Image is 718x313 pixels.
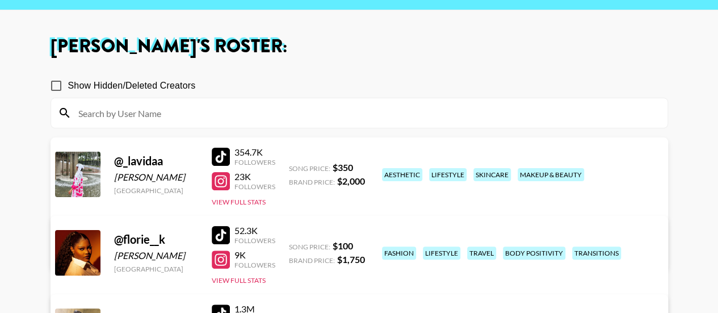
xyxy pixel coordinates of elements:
[114,154,198,168] div: @ _lavidaa
[572,247,621,260] div: transitions
[503,247,565,260] div: body positivity
[234,171,275,182] div: 23K
[382,247,416,260] div: fashion
[473,168,511,181] div: skincare
[289,243,330,251] span: Song Price:
[68,79,196,93] span: Show Hidden/Deleted Creators
[234,261,275,269] div: Followers
[51,37,668,56] h1: [PERSON_NAME] 's Roster:
[114,250,198,261] div: [PERSON_NAME]
[114,232,198,247] div: @ florie__k
[234,182,275,191] div: Followers
[114,265,198,273] div: [GEOGRAPHIC_DATA]
[337,176,365,186] strong: $ 2,000
[337,254,365,265] strong: $ 1,750
[518,168,584,181] div: makeup & beauty
[234,147,275,158] div: 354.7K
[234,249,275,261] div: 9K
[382,168,422,181] div: aesthetic
[467,247,496,260] div: travel
[114,172,198,183] div: [PERSON_NAME]
[234,158,275,166] div: Followers
[212,276,266,285] button: View Full Stats
[72,104,661,122] input: Search by User Name
[423,247,460,260] div: lifestyle
[234,236,275,245] div: Followers
[333,162,353,173] strong: $ 350
[289,256,335,265] span: Brand Price:
[289,164,330,173] span: Song Price:
[234,225,275,236] div: 52.3K
[289,178,335,186] span: Brand Price:
[429,168,467,181] div: lifestyle
[333,240,353,251] strong: $ 100
[114,186,198,195] div: [GEOGRAPHIC_DATA]
[212,198,266,206] button: View Full Stats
